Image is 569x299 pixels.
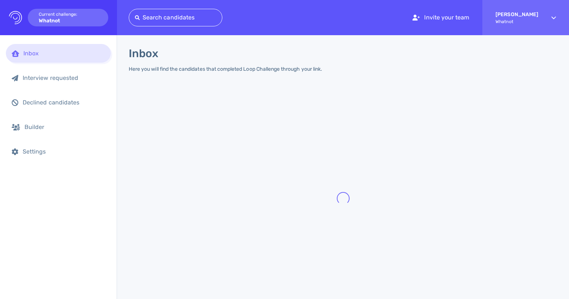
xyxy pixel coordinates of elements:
[495,11,538,18] strong: [PERSON_NAME]
[23,50,105,57] div: Inbox
[23,148,105,155] div: Settings
[25,123,105,130] div: Builder
[129,47,158,60] h1: Inbox
[23,74,105,81] div: Interview requested
[23,99,105,106] div: Declined candidates
[495,19,538,24] span: Whatnot
[129,66,322,72] div: Here you will find the candidates that completed Loop Challenge through your link.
